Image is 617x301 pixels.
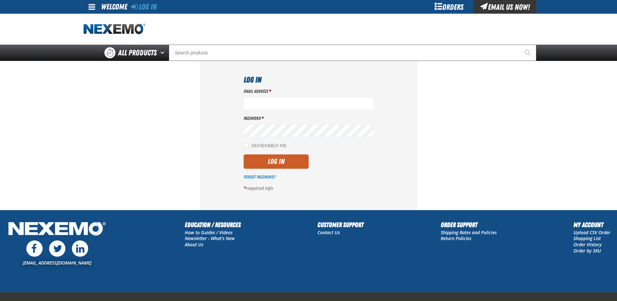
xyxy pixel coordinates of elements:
[244,88,374,94] label: Email Address
[441,229,497,236] a: Shipping Rates and Policies
[185,241,203,248] a: About Us
[244,143,287,149] label: Remember Me
[317,220,364,230] h2: Customer Support
[520,45,536,61] button: Start Searching
[131,2,157,11] a: Log In
[441,220,497,230] h2: Order Support
[185,229,233,236] a: How to Guides / Videos
[573,229,610,236] a: Upload CSV Order
[244,185,374,192] p: required info
[244,74,374,86] h1: Log In
[84,23,145,35] img: Nexemo logo
[7,220,108,239] img: Nexemo Logo
[84,23,145,35] a: Home
[573,248,601,254] a: Order by SKU
[118,47,157,59] span: All Products
[441,235,471,241] a: Return Policies
[317,229,340,236] a: Contact Us
[244,143,249,148] input: Remember Me
[23,260,91,266] a: [EMAIL_ADDRESS][DOMAIN_NAME]
[169,45,536,61] input: Search
[185,220,241,230] h2: Education / Resources
[244,154,309,169] button: Log In
[573,220,610,230] h2: My Account
[573,241,602,248] a: Order History
[244,174,275,179] a: Forgot Password?
[244,115,374,122] label: Password
[573,235,601,241] a: Shopping List
[158,45,169,61] button: Open All Products pages
[185,235,235,241] a: Newsletter - What's New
